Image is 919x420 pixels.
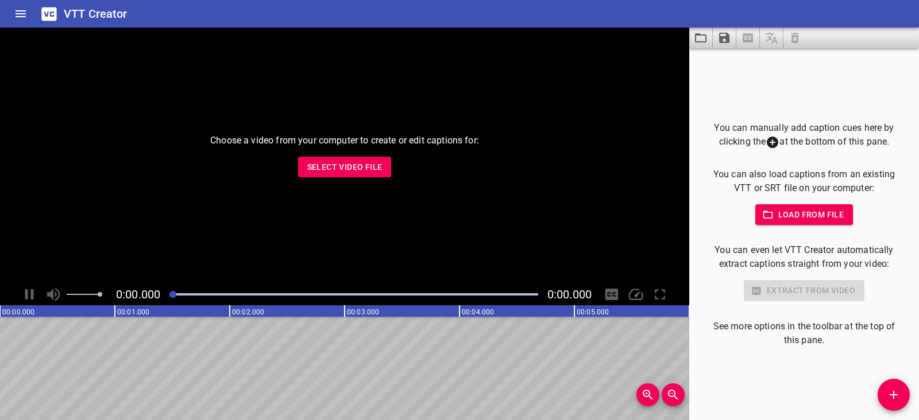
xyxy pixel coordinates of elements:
[117,308,149,316] text: 00:01.000
[577,308,609,316] text: 00:05.000
[636,383,659,406] button: Zoom In
[210,134,479,147] p: Choose a video from your computer to create or edit captions for:
[760,28,783,48] span: Add some captions below, then you can translate them.
[736,28,760,48] span: Select a video in the pane to the left, then you can automatically extract captions.
[601,283,623,305] div: Hide/Show Captions
[307,160,383,174] span: Select Video File
[547,287,592,301] span: Video Duration
[708,320,901,347] p: See more options in the toolbar at the top of this pane.
[755,204,854,225] button: Load from file
[717,31,731,45] svg: Save captions to file
[878,379,910,411] button: Add Cue
[347,308,379,316] text: 00:03.000
[298,157,392,178] button: Select Video File
[708,168,901,195] p: You can also load captions from an existing VTT or SRT file on your computer:
[713,28,736,48] button: Save captions to file
[689,28,713,48] button: Load captions from file
[169,293,538,295] div: Play progress
[462,308,494,316] text: 00:04.000
[694,31,708,45] svg: Load captions from file
[764,208,844,222] span: Load from file
[64,5,128,23] h6: VTT Creator
[625,283,647,305] div: Playback Speed
[708,121,901,149] p: You can manually add caption cues here by clicking the at the bottom of this pane.
[649,283,671,305] div: Toggle Full Screen
[708,243,901,271] p: You can even let VTT Creator automatically extract captions straight from your video:
[232,308,264,316] text: 00:02.000
[2,308,34,316] text: 00:00.000
[662,383,685,406] button: Zoom Out
[116,287,160,301] span: Current Time
[708,280,901,301] div: Select a video in the pane to the left to use this feature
